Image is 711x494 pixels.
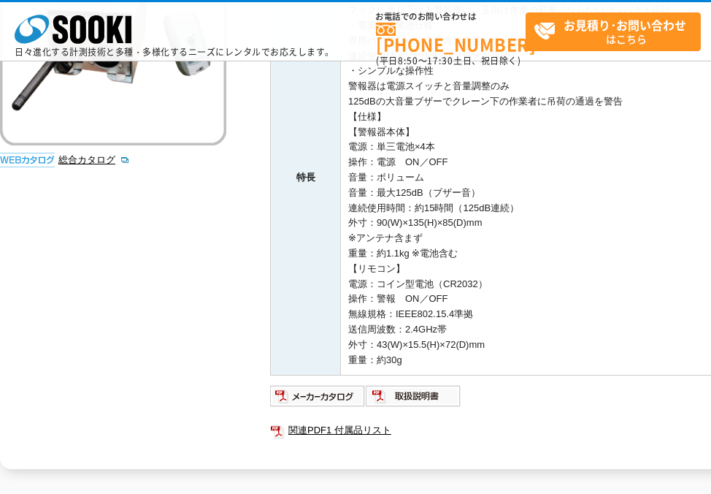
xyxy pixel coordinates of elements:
a: [PHONE_NUMBER] [376,23,526,53]
span: はこちら [534,13,700,50]
a: 取扱説明書 [366,395,461,406]
a: メーカーカタログ [270,395,366,406]
span: 17:30 [427,54,453,67]
strong: お見積り･お問い合わせ [564,16,686,34]
img: 取扱説明書 [366,384,461,408]
span: お電話でのお問い合わせは [376,12,526,21]
a: 総合カタログ [58,154,130,165]
span: 8:50 [398,54,418,67]
a: お見積り･お問い合わせはこちら [526,12,701,51]
img: メーカーカタログ [270,384,366,408]
p: 日々進化する計測技術と多種・多様化するニーズにレンタルでお応えします。 [15,47,334,56]
span: (平日 ～ 土日、祝日除く) [376,54,520,67]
